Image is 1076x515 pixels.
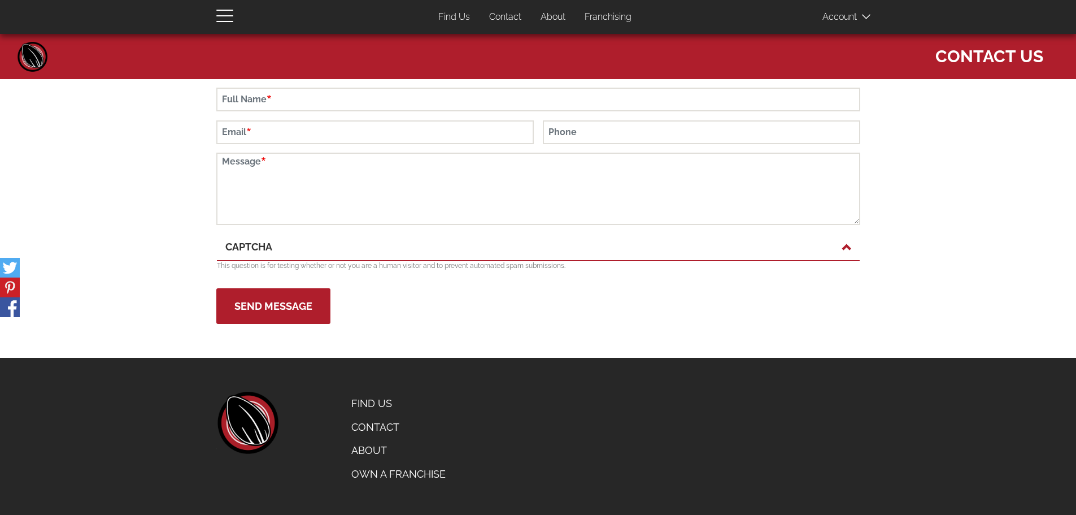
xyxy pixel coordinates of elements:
[216,88,860,111] input: Full Name
[16,40,50,73] a: Home
[216,120,534,144] input: Email
[343,416,454,439] a: Contact
[430,6,478,28] a: Find Us
[216,288,330,324] button: Send Message
[225,240,851,254] a: CAPTCHA
[935,40,1043,68] span: Contact Us
[532,6,574,28] a: About
[343,392,454,416] a: Find Us
[481,6,530,28] a: Contact
[216,392,278,454] a: home
[217,261,860,271] p: This question is for testing whether or not you are a human visitor and to prevent automated spam...
[576,6,640,28] a: Franchising
[343,439,454,462] a: About
[343,462,454,486] a: Own a Franchise
[543,120,860,144] input: Phone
